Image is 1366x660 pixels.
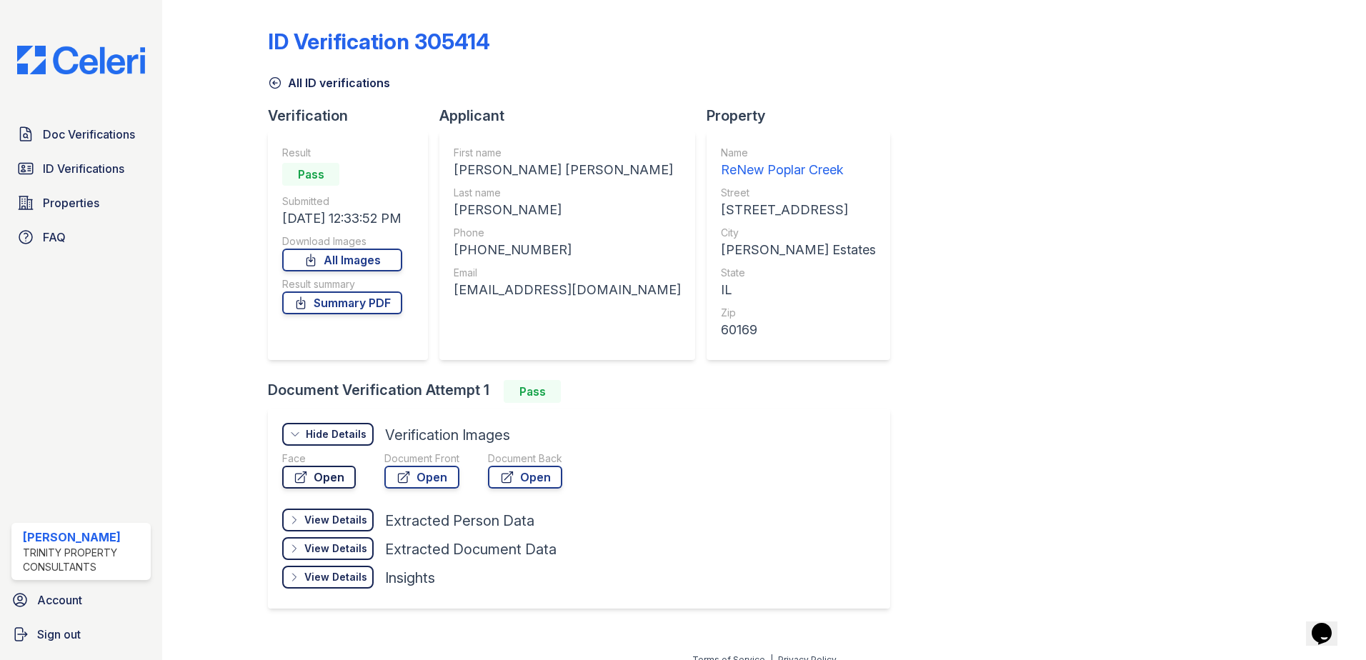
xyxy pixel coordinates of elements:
div: Verification [268,106,439,126]
div: Insights [385,568,435,588]
iframe: chat widget [1306,603,1352,646]
div: Email [454,266,681,280]
span: Properties [43,194,99,211]
div: 60169 [721,320,876,340]
div: Name [721,146,876,160]
div: ID Verification 305414 [268,29,490,54]
div: Property [707,106,902,126]
a: Sign out [6,620,156,649]
div: Last name [454,186,681,200]
a: Open [282,466,356,489]
a: ID Verifications [11,154,151,183]
a: Open [488,466,562,489]
a: Name ReNew Poplar Creek [721,146,876,180]
div: [PERSON_NAME] [454,200,681,220]
div: Face [282,451,356,466]
span: Account [37,591,82,609]
div: View Details [304,541,367,556]
img: CE_Logo_Blue-a8612792a0a2168367f1c8372b55b34899dd931a85d93a1a3d3e32e68fde9ad4.png [6,46,156,74]
a: All ID verifications [268,74,390,91]
div: Extracted Person Data [385,511,534,531]
span: Sign out [37,626,81,643]
span: FAQ [43,229,66,246]
div: [STREET_ADDRESS] [721,200,876,220]
div: Submitted [282,194,402,209]
a: Account [6,586,156,614]
a: All Images [282,249,402,271]
span: ID Verifications [43,160,124,177]
div: [EMAIL_ADDRESS][DOMAIN_NAME] [454,280,681,300]
div: Street [721,186,876,200]
div: Verification Images [385,425,510,445]
div: Zip [721,306,876,320]
a: Properties [11,189,151,217]
div: View Details [304,570,367,584]
div: Extracted Document Data [385,539,557,559]
div: [DATE] 12:33:52 PM [282,209,402,229]
div: Document Back [488,451,562,466]
div: Hide Details [306,427,367,441]
div: Download Images [282,234,402,249]
div: Pass [504,380,561,403]
div: Pass [282,163,339,186]
div: Result summary [282,277,402,291]
div: [PERSON_NAME] [PERSON_NAME] [454,160,681,180]
div: [PERSON_NAME] Estates [721,240,876,260]
div: [PERSON_NAME] [23,529,145,546]
div: View Details [304,513,367,527]
span: Doc Verifications [43,126,135,143]
a: Summary PDF [282,291,402,314]
div: Result [282,146,402,160]
div: City [721,226,876,240]
a: FAQ [11,223,151,251]
div: Phone [454,226,681,240]
div: Trinity Property Consultants [23,546,145,574]
div: IL [721,280,876,300]
div: Document Front [384,451,459,466]
div: State [721,266,876,280]
div: First name [454,146,681,160]
div: Applicant [439,106,707,126]
div: ReNew Poplar Creek [721,160,876,180]
a: Doc Verifications [11,120,151,149]
div: [PHONE_NUMBER] [454,240,681,260]
a: Open [384,466,459,489]
div: Document Verification Attempt 1 [268,380,902,403]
